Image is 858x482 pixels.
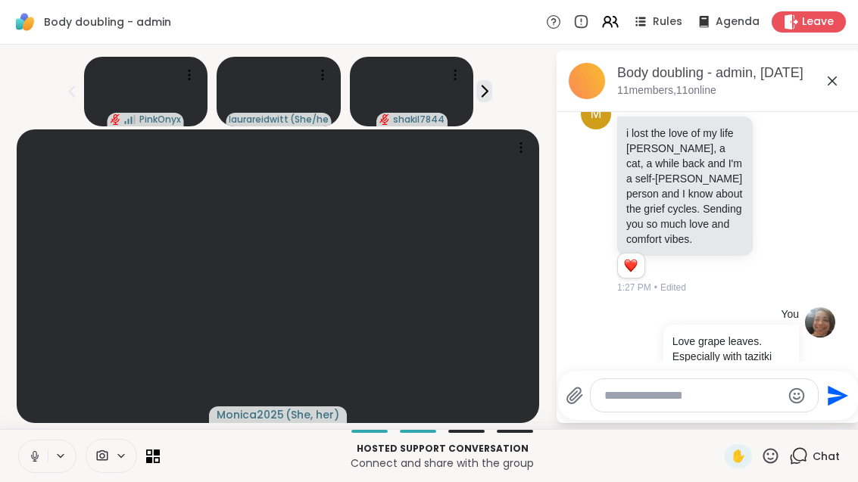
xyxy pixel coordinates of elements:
img: Body doubling - admin, Oct 06 [569,63,605,99]
div: Body doubling - admin, [DATE] [617,64,847,82]
img: https://sharewell-space-live.sfo3.digitaloceanspaces.com/user-generated/41d32855-0ec4-4264-b983-4... [805,307,835,337]
p: Love grape leaves. Especially with tazitki [672,334,790,364]
div: Reaction list [618,253,644,278]
button: Emoji picker [788,387,806,405]
span: m [591,104,602,124]
span: ( She, her ) [285,407,339,422]
span: audio-muted [111,114,121,125]
span: Rules [653,14,682,30]
span: Edited [660,281,686,294]
span: audio-muted [379,114,390,125]
p: Connect and share with the group [169,456,716,471]
span: ✋ [731,447,746,465]
span: shakil7844 [393,114,445,126]
span: • [654,281,657,294]
span: Body doubling - admin [44,14,171,30]
img: ShareWell Logomark [12,9,38,35]
span: Chat [813,449,840,464]
textarea: Type your message [604,388,781,403]
span: Leave [802,14,834,30]
p: 11 members, 11 online [617,83,716,98]
span: Monica2025 [217,407,284,422]
span: PinkOnyx [139,114,181,126]
p: i lost the love of my life [PERSON_NAME], a cat, a while back and I'm a self-[PERSON_NAME] person... [626,126,744,247]
p: Hosted support conversation [169,442,716,456]
button: Reactions: love [622,260,638,272]
span: Agenda [716,14,760,30]
h4: You [781,307,799,322]
button: Send [819,378,853,412]
span: laurareidwitt [229,114,289,126]
span: 1:27 PM [617,281,651,294]
span: ( She/her ) [290,114,328,126]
